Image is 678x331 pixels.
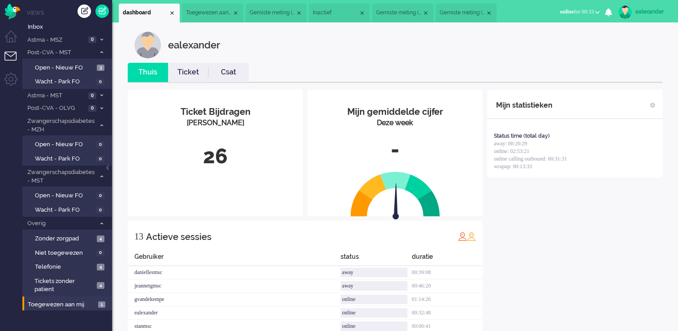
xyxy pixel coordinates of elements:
[314,105,476,118] div: Mijn gemiddelde cijfer
[4,52,25,72] li: Tickets menu
[560,9,594,15] span: for 00:33
[168,67,208,78] a: Ticket
[4,6,20,13] a: Omnidesk
[168,63,208,82] li: Ticket
[376,9,422,17] span: Gemiste meting (7)
[35,64,95,72] span: Open - Nieuw FO
[618,5,632,19] img: avatar
[26,219,95,228] span: Overig
[35,140,94,149] span: Open - Nieuw FO
[412,293,483,306] div: 01:14:26
[96,192,104,199] span: 0
[412,306,483,320] div: 00:32:48
[494,140,567,170] span: away: 00:20:29 online: 02:53:21 online calling outbound: 00:31:31 wrapup: 00:13:33
[341,308,407,318] div: online
[4,4,20,19] img: flow_omnibird.svg
[494,132,550,140] div: Status time (total day)
[554,3,605,22] li: onlinefor 00:33
[98,301,105,308] span: 1
[341,295,407,304] div: online
[412,279,483,293] div: 00:46:20
[134,142,296,171] div: 26
[97,65,104,71] span: 3
[26,76,111,86] a: Wacht - Park FO 0
[28,23,112,31] span: Inbox
[128,266,341,279] div: daniellesmsc
[134,227,143,245] div: 13
[26,62,111,72] a: Open - Nieuw FO 3
[96,141,104,148] span: 0
[88,92,96,99] span: 0
[88,36,96,43] span: 0
[246,4,307,22] li: 8937
[26,299,112,309] a: Toegewezen aan mij 1
[350,171,440,217] img: semi_circle.svg
[26,190,111,200] a: Open - Nieuw FO 0
[496,96,553,114] div: Mijn statistieken
[26,153,111,163] a: Wacht - Park FO 0
[134,118,296,128] div: [PERSON_NAME]
[146,228,212,246] div: Actieve sessies
[4,30,25,51] li: Dashboard menu
[26,48,95,57] span: Post-CVA - MST
[128,67,168,78] a: Thuis
[467,232,476,241] img: profile_orange.svg
[27,9,112,17] li: Views
[309,4,370,22] li: 8987
[186,9,232,17] span: Toegewezen aan mij
[28,301,95,309] span: Toegewezen aan mij
[26,248,111,257] a: Niet toegewezen 0
[26,36,86,44] span: Astma - MSZ
[78,4,91,18] div: Creëer ticket
[35,192,94,200] span: Open - Nieuw FO
[617,5,669,19] a: ealexander
[88,105,96,112] span: 0
[485,9,492,17] div: Close tab
[35,263,95,271] span: Telefonie
[314,118,476,128] div: Deze week
[97,235,104,242] span: 4
[412,252,483,266] div: duratie
[554,5,605,18] button: onlinefor 00:33
[341,281,407,291] div: away
[35,277,94,294] span: Tickets zonder patient
[440,9,485,17] span: Gemiste meting (7)
[35,206,94,214] span: Wacht - Park FO
[96,250,104,257] span: 0
[26,104,86,113] span: Post-CVA - OLVG
[95,4,109,18] a: Quick Ticket
[35,235,95,243] span: Zonder zorgpad
[128,252,341,266] div: Gebruiker
[119,4,180,22] li: Dashboard
[134,31,161,58] img: customer.svg
[35,155,94,163] span: Wacht - Park FO
[128,293,341,306] div: gvandekempe
[97,282,104,289] span: 4
[376,183,415,222] img: arrow.svg
[182,4,243,22] li: View
[208,63,249,82] li: Csat
[26,91,86,100] span: Astma - MST
[250,9,295,17] span: Gemiste meting (3)
[26,22,112,31] a: Inbox
[4,73,25,93] li: Admin menu
[168,31,220,58] div: ealexander
[26,117,95,134] span: Zwangerschapsdiabetes - MZH
[341,252,411,266] div: status
[341,322,407,331] div: online
[635,7,669,16] div: ealexander
[128,306,341,320] div: ealexander
[372,4,433,22] li: 8651
[97,264,104,270] span: 4
[134,105,296,118] div: Ticket Bijdragen
[26,233,111,243] a: Zonder zorgpad 4
[26,261,111,271] a: Telefonie 4
[168,9,176,17] div: Close tab
[26,205,111,214] a: Wacht - Park FO 0
[422,9,429,17] div: Close tab
[436,4,497,22] li: 8647
[26,139,111,149] a: Open - Nieuw FO 0
[560,9,574,15] span: online
[208,67,249,78] a: Csat
[458,232,467,241] img: profile_red.svg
